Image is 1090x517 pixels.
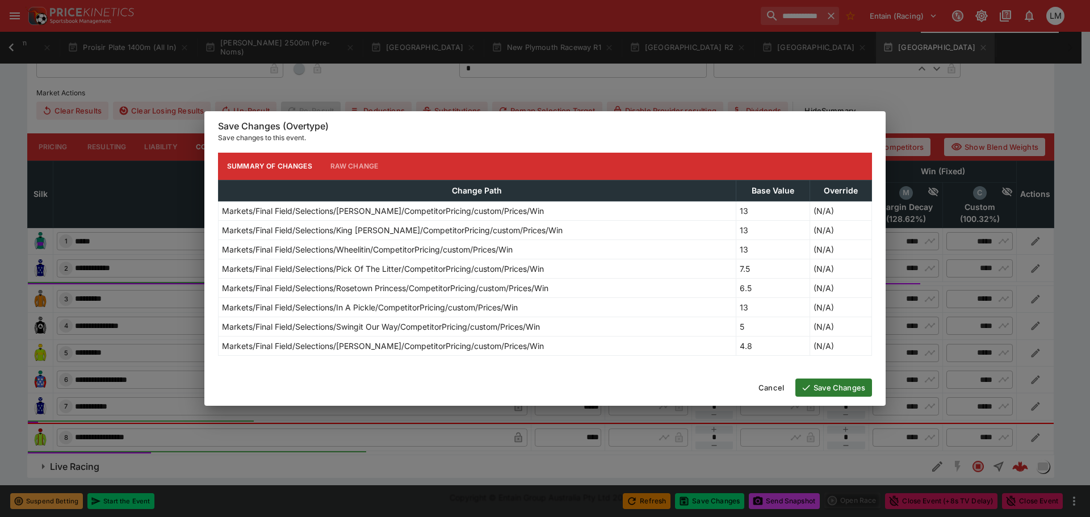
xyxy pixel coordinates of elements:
p: Markets/Final Field/Selections/In A Pickle/CompetitorPricing/custom/Prices/Win [222,301,518,313]
th: Change Path [219,180,736,201]
button: Summary of Changes [218,153,321,180]
td: (N/A) [810,259,872,278]
td: (N/A) [810,278,872,297]
td: 13 [736,220,810,239]
td: 7.5 [736,259,810,278]
h6: Save Changes (Overtype) [218,120,872,132]
td: (N/A) [810,297,872,317]
p: Markets/Final Field/Selections/Wheelitin/CompetitorPricing/custom/Prices/Win [222,243,513,255]
button: Save Changes [795,379,872,397]
td: 4.8 [736,336,810,355]
td: (N/A) [810,317,872,336]
td: (N/A) [810,220,872,239]
td: 6.5 [736,278,810,297]
td: 5 [736,317,810,336]
td: 13 [736,239,810,259]
p: Markets/Final Field/Selections/[PERSON_NAME]/CompetitorPricing/custom/Prices/Win [222,340,544,352]
p: Markets/Final Field/Selections/Swingit Our Way/CompetitorPricing/custom/Prices/Win [222,321,540,333]
th: Base Value [736,180,810,201]
p: Save changes to this event. [218,132,872,144]
button: Cancel [752,379,791,397]
button: Raw Change [321,153,388,180]
td: (N/A) [810,239,872,259]
p: Markets/Final Field/Selections/Rosetown Princess/CompetitorPricing/custom/Prices/Win [222,282,548,294]
td: (N/A) [810,336,872,355]
td: (N/A) [810,201,872,220]
td: 13 [736,201,810,220]
td: 13 [736,297,810,317]
p: Markets/Final Field/Selections/Pick Of The Litter/CompetitorPricing/custom/Prices/Win [222,263,544,275]
p: Markets/Final Field/Selections/King [PERSON_NAME]/CompetitorPricing/custom/Prices/Win [222,224,563,236]
p: Markets/Final Field/Selections/[PERSON_NAME]/CompetitorPricing/custom/Prices/Win [222,205,544,217]
th: Override [810,180,872,201]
